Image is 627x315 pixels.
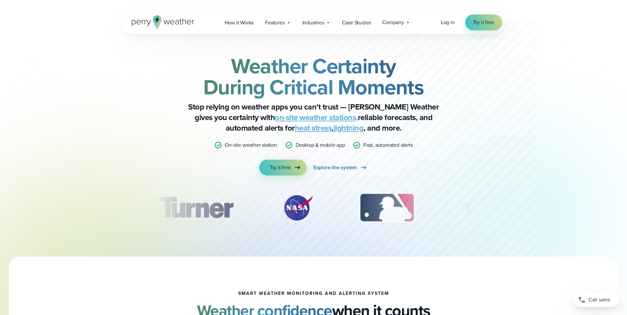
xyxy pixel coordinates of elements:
[296,141,345,149] p: Desktop & mobile app
[154,191,473,228] div: slideshow
[333,122,364,134] a: lightning
[203,50,424,103] strong: Weather Certainty During Critical Moments
[225,141,277,149] p: On-site weather station
[270,164,291,172] span: Try it free
[352,191,422,224] div: 3 of 12
[313,164,357,172] span: Explore the system
[473,18,494,26] span: Try it free
[219,16,260,29] a: How it Works
[382,18,404,26] span: Company
[265,19,284,27] span: Features
[573,293,619,307] a: Call sales
[149,191,242,224] img: Turner-Construction_1.svg
[238,291,389,296] h1: smart weather monitoring and alerting system
[342,19,371,27] span: Case Studies
[336,16,377,29] a: Case Studies
[453,191,506,224] img: PGA.svg
[465,15,502,30] a: Try it free
[274,191,321,224] img: NASA.svg
[352,191,422,224] img: MLB.svg
[313,160,368,175] a: Explore the system
[149,191,242,224] div: 1 of 12
[453,191,506,224] div: 4 of 12
[225,19,254,27] span: How it Works
[441,18,455,26] a: Log in
[363,141,413,149] p: Fast, automated alerts
[302,19,324,27] span: Industries
[259,160,307,175] a: Try it free
[275,111,358,123] a: on-site weather stations,
[274,191,321,224] div: 2 of 12
[182,102,445,133] p: Stop relying on weather apps you can’t trust — [PERSON_NAME] Weather gives you certainty with rel...
[588,296,610,304] span: Call sales
[295,122,332,134] a: heat stress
